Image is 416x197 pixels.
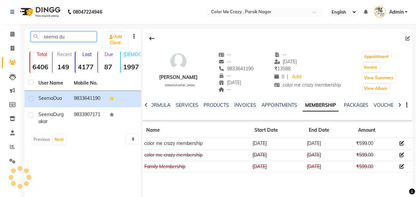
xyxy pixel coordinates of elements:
td: color me crazy membership [142,149,250,161]
td: [DATE] [250,138,304,150]
a: Add [291,72,302,82]
td: ₹599.00 [354,161,397,172]
strong: 87 [98,63,118,71]
a: Add Client [103,32,128,47]
button: Invoice [362,63,379,72]
span: Seema [38,95,53,101]
img: Admin [374,6,386,18]
a: FORMULA [148,102,170,108]
button: View Album [362,84,389,93]
th: End Date [305,123,354,138]
span: -- [218,52,231,58]
td: [DATE] [305,138,354,150]
span: Dua [53,95,62,101]
img: avatar [168,51,188,71]
th: Start Date [250,123,304,138]
span: [DATE] [218,80,241,86]
button: View Summary [362,73,395,83]
span: Admin [389,9,403,16]
span: -- [218,59,231,65]
span: color me crazy membership [274,82,341,88]
span: [DEMOGRAPHIC_DATA] [165,84,195,87]
div: Back to Client [145,32,159,45]
a: VOUCHERS [374,102,400,108]
span: Seema [38,111,53,117]
span: -- [218,73,231,79]
span: | [287,73,288,80]
a: SERVICES [176,102,198,108]
span: -- [274,52,287,58]
span: ₹ [274,66,277,72]
td: 9833907171 [70,107,105,129]
span: 0 [274,74,284,80]
td: Family Membership [142,161,250,172]
p: Total [33,51,51,57]
p: Recent [55,51,73,57]
th: User Name [34,76,70,91]
td: [DATE] [305,161,354,172]
p: [DEMOGRAPHIC_DATA] [123,51,141,57]
p: Lost [78,51,96,57]
th: Amount [354,123,397,138]
b: 08047224946 [73,3,102,21]
td: [DATE] [305,149,354,161]
input: Search by Name/Mobile/Email/Code [31,32,97,42]
td: [DATE] [250,161,304,172]
a: INVOICES [234,102,256,108]
th: Mobile No. [70,76,105,91]
td: [DATE] [250,149,304,161]
td: color me crazy membership [142,138,250,150]
a: PACKAGES [344,102,368,108]
span: 9833641190 [218,66,254,72]
span: -- [218,87,231,93]
td: ₹599.00 [354,138,397,150]
td: ₹599.00 [354,149,397,161]
button: Next [53,135,66,144]
td: 9833641190 [70,91,105,107]
a: PRODUCTS [204,102,229,108]
img: logo [17,3,62,21]
button: Appointment [362,52,391,61]
strong: 4177 [75,63,96,71]
th: Name [142,123,250,138]
a: MEMBERSHIP [302,99,339,111]
span: [DATE] [274,59,297,65]
strong: 149 [53,63,73,71]
div: [PERSON_NAME] [159,74,198,81]
span: 13588 [274,66,290,72]
strong: 6406 [30,63,51,71]
strong: 1997 [121,63,141,71]
p: Due [99,51,118,57]
a: APPOINTMENTS [261,102,297,108]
